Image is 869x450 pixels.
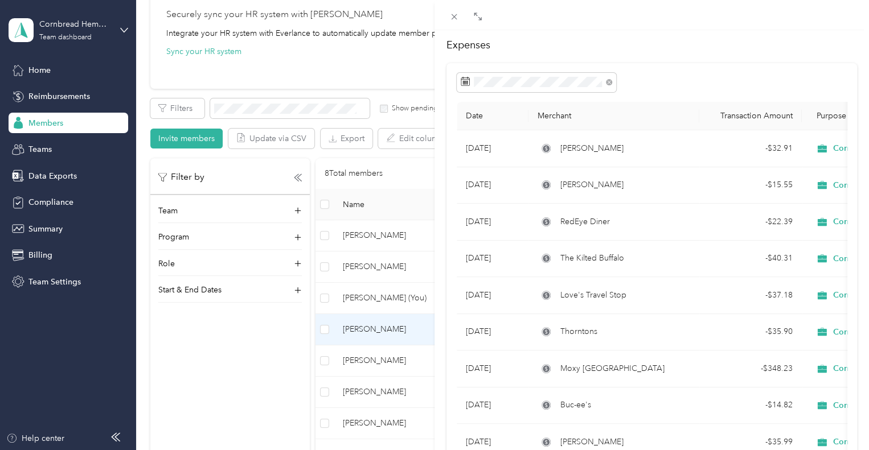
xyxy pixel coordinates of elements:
[560,289,626,302] span: Love's Travel Stop
[560,362,665,375] span: Moxy [GEOGRAPHIC_DATA]
[708,142,793,155] div: - $32.91
[457,130,528,167] td: [DATE]
[457,350,528,387] td: [DATE]
[560,216,610,228] span: RedEye Diner
[457,167,528,204] td: [DATE]
[708,325,793,338] div: - $35.90
[708,436,793,448] div: - $35.99
[560,325,597,338] span: Thorntons
[457,277,528,314] td: [DATE]
[708,362,793,375] div: - $348.23
[708,289,793,302] div: - $37.18
[457,102,528,130] th: Date
[805,386,869,450] iframe: Everlance-gr Chat Button Frame
[560,142,624,155] span: [PERSON_NAME]
[457,204,528,241] td: [DATE]
[446,38,857,53] h2: Expenses
[708,179,793,191] div: - $15.55
[708,252,793,265] div: - $40.31
[457,314,528,351] td: [DATE]
[708,216,793,228] div: - $22.39
[560,252,624,265] span: The Kilted Buffalo
[528,102,699,130] th: Merchant
[560,399,591,411] span: Buc-ee's
[560,436,624,448] span: [PERSON_NAME]
[457,387,528,424] td: [DATE]
[708,399,793,411] div: - $14.82
[811,111,847,121] span: Purpose
[560,179,624,191] span: [PERSON_NAME]
[457,241,528,278] td: [DATE]
[699,102,802,130] th: Transaction Amount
